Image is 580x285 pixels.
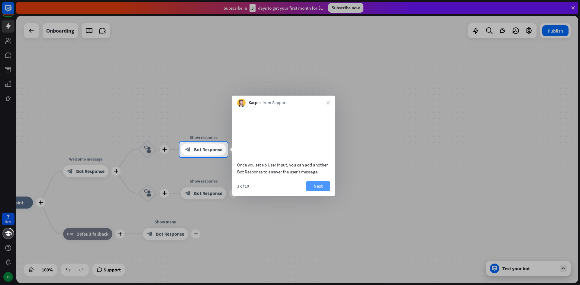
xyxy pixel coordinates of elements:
button: Next [306,181,330,191]
i: block_bot_response [185,147,191,153]
div: Once you set up User Input, you can add another Bot Response to answer the user’s message. [237,161,330,175]
span: Bot Response [194,147,222,153]
button: Open LiveChat chat widget [5,2,23,21]
div: 3 of 10 [237,183,249,189]
span: from Support [263,100,287,106]
i: close [327,101,330,105]
span: Kacper [249,100,261,106]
